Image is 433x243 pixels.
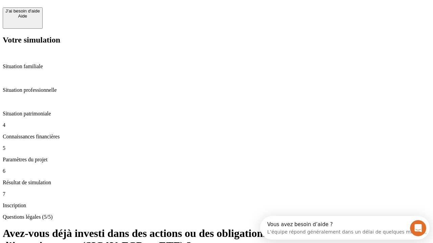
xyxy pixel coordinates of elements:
[3,87,430,93] p: Situation professionnelle
[3,180,430,186] p: Résultat de simulation
[3,145,430,151] p: 5
[260,216,430,240] iframe: Intercom live chat discovery launcher
[3,122,430,128] p: 4
[3,191,430,197] p: 7
[7,6,166,11] div: Vous avez besoin d’aide ?
[3,134,430,140] p: Connaissances financières
[7,11,166,18] div: L’équipe répond généralement dans un délai de quelques minutes.
[3,111,430,117] p: Situation patrimoniale
[3,168,430,174] p: 6
[410,220,426,236] iframe: Intercom live chat
[3,214,430,220] p: Questions légales (5/5)
[3,157,430,163] p: Paramètres du projet
[3,7,43,29] button: J’ai besoin d'aideAide
[5,8,40,13] div: J’ai besoin d'aide
[3,35,430,45] h2: Votre simulation
[3,3,186,21] div: Ouvrir le Messenger Intercom
[5,13,40,19] div: Aide
[3,63,430,70] p: Situation familiale
[3,202,430,209] p: Inscription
